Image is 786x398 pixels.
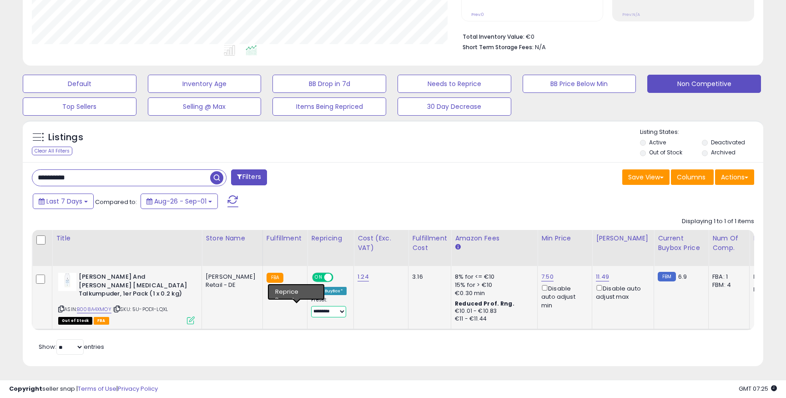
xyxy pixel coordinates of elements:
div: Current Buybox Price [658,234,705,253]
span: Compared to: [95,198,137,206]
a: Privacy Policy [118,384,158,393]
strong: Copyright [9,384,42,393]
b: [PERSON_NAME] And [PERSON_NAME] [MEDICAL_DATA] Talkumpuder, 1er Pack (1 x 0.2 kg) [79,273,189,301]
div: Disable auto adjust min [541,283,585,310]
a: 1.24 [358,272,369,281]
div: Fulfillment [267,234,303,243]
label: Out of Stock [649,148,682,156]
span: All listings that are currently out of stock and unavailable for purchase on Amazon [58,317,92,325]
div: Win BuyBox * [311,287,347,295]
div: seller snap | | [9,385,158,393]
div: €0.30 min [455,289,530,297]
div: Num of Comp. [712,234,746,253]
div: [PERSON_NAME] Retail - DE [206,273,256,289]
button: Needs to Reprice [398,75,511,93]
label: Archived [711,148,736,156]
button: BB Price Below Min [523,75,636,93]
img: 21rVsbJfV6L._SL40_.jpg [58,273,76,291]
div: Displaying 1 to 1 of 1 items [682,217,754,226]
span: Last 7 Days [46,197,82,206]
button: Actions [715,169,754,185]
small: Prev: N/A [622,12,640,17]
a: 7.50 [541,272,554,281]
small: Prev: 0 [471,12,484,17]
div: Store Name [206,234,259,243]
div: €10.01 - €10.83 [455,307,530,315]
div: 8% for <= €10 [455,273,530,281]
span: Show: entries [39,342,104,351]
button: Filters [231,169,267,185]
div: Preset: [311,297,347,317]
div: Clear All Filters [32,147,72,155]
h5: Listings [48,131,83,144]
div: Disable auto adjust max [596,283,647,301]
div: 3.16 [412,273,444,281]
span: N/A [535,43,546,51]
span: ON [313,274,324,281]
button: Top Sellers [23,97,136,116]
b: Total Inventory Value: [463,33,524,41]
div: 15% for > €10 [455,281,530,289]
a: B008A4XMOY [77,306,111,313]
span: | SKU: 5U-POD1-LQXL [113,306,168,313]
label: Deactivated [711,138,745,146]
div: ASIN: [58,273,195,323]
label: Active [649,138,666,146]
li: €0 [463,31,747,41]
button: Items Being Repriced [272,97,386,116]
div: €11 - €11.44 [455,315,530,323]
div: Title [56,234,198,243]
span: 6.9 [678,272,687,281]
button: Last 7 Days [33,194,94,209]
div: Repricing [311,234,350,243]
a: 11.49 [596,272,609,281]
a: Terms of Use [78,384,116,393]
b: Short Term Storage Fees: [463,43,534,51]
p: Listing States: [640,128,763,137]
div: Amazon Fees [455,234,534,243]
span: Columns [677,173,705,182]
button: Non Competitive [647,75,761,93]
button: BB Drop in 7d [272,75,386,93]
small: Amazon Fees. [455,243,460,251]
button: Save View [622,169,670,185]
b: Reduced Prof. Rng. [455,300,514,307]
button: Default [23,75,136,93]
button: Aug-26 - Sep-01 [141,194,218,209]
button: Inventory Age [148,75,262,93]
span: OFF [332,274,347,281]
span: Aug-26 - Sep-01 [154,197,207,206]
div: Cost (Exc. VAT) [358,234,404,253]
div: Min Price [541,234,588,243]
div: FBA: 1 [712,273,742,281]
div: FBM: 4 [712,281,742,289]
small: FBA [267,273,283,283]
div: [PERSON_NAME] [596,234,650,243]
small: FBM [658,272,675,281]
span: 2025-09-10 07:25 GMT [739,384,777,393]
button: Selling @ Max [148,97,262,116]
span: FBA [94,317,109,325]
button: Columns [671,169,714,185]
div: Fulfillment Cost [412,234,447,253]
button: 30 Day Decrease [398,97,511,116]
